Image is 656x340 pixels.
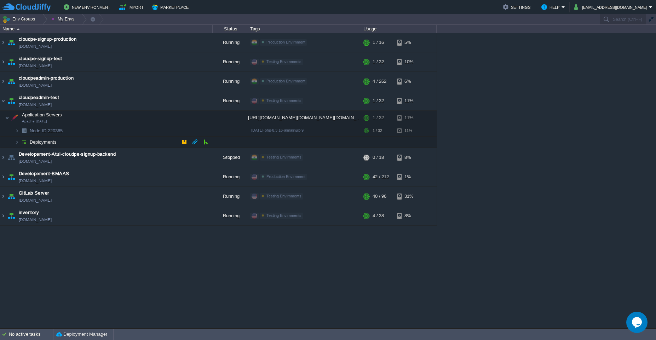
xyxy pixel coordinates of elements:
div: 1% [397,167,420,186]
button: Import [119,3,146,11]
a: [DOMAIN_NAME] [19,216,52,223]
div: 4 / 38 [373,206,384,225]
div: 11% [397,125,420,136]
img: AMDAwAAAACH5BAEAAAAALAAAAAABAAEAAAICRAEAOw== [6,72,16,91]
span: Deployments [29,139,58,145]
div: 4 / 262 [373,72,386,91]
a: Node ID:220365 [29,128,64,134]
div: 0 / 18 [373,148,384,167]
span: 220365 [29,128,64,134]
a: cloudpeadmin-production [19,75,74,82]
span: Node ID: [30,128,48,133]
div: 11% [397,111,420,125]
a: inventory [19,209,39,216]
div: Running [213,91,248,110]
img: AMDAwAAAACH5BAEAAAAALAAAAAABAAEAAAICRAEAOw== [0,72,6,91]
img: AMDAwAAAACH5BAEAAAAALAAAAAABAAEAAAICRAEAOw== [0,91,6,110]
span: Production Envirnment [266,79,305,83]
span: [DATE]-php-8.3.16-almalinux-9 [251,128,304,132]
div: Stopped [213,148,248,167]
img: AMDAwAAAACH5BAEAAAAALAAAAAABAAEAAAICRAEAOw== [17,28,20,30]
img: AMDAwAAAACH5BAEAAAAALAAAAAABAAEAAAICRAEAOw== [6,33,16,52]
div: Running [213,206,248,225]
img: AMDAwAAAACH5BAEAAAAALAAAAAABAAEAAAICRAEAOw== [19,137,29,148]
div: Tags [248,25,361,33]
span: Testing Envirnments [266,59,301,64]
div: 11% [397,91,420,110]
div: Usage [362,25,436,33]
button: New Environment [64,3,113,11]
img: AMDAwAAAACH5BAEAAAAALAAAAAABAAEAAAICRAEAOw== [6,148,16,167]
span: Production Envirnment [266,40,305,44]
div: Running [213,33,248,52]
div: 42 / 212 [373,167,389,186]
span: Testing Envirnments [266,98,301,103]
a: [DOMAIN_NAME] [19,158,52,165]
a: GitLab Server [19,190,49,197]
div: [URL][DOMAIN_NAME][DOMAIN_NAME][DOMAIN_NAME] [248,111,361,125]
button: Marketplace [152,3,191,11]
div: No active tasks [9,329,53,340]
a: [DOMAIN_NAME] [19,101,52,108]
div: Name [1,25,212,33]
img: AMDAwAAAACH5BAEAAAAALAAAAAABAAEAAAICRAEAOw== [15,125,19,136]
img: AMDAwAAAACH5BAEAAAAALAAAAAABAAEAAAICRAEAOw== [0,187,6,206]
button: Help [541,3,562,11]
div: 10% [397,52,420,71]
span: Apache [DATE] [22,119,47,123]
div: 6% [397,72,420,91]
span: Production Envirnment [266,174,305,179]
span: Application Servers [21,112,63,118]
div: 31% [397,187,420,206]
div: 40 / 96 [373,187,386,206]
a: [DOMAIN_NAME] [19,177,52,184]
img: AMDAwAAAACH5BAEAAAAALAAAAAABAAEAAAICRAEAOw== [6,187,16,206]
div: Running [213,52,248,71]
a: [DOMAIN_NAME] [19,82,52,89]
span: Testing Envirnments [266,194,301,198]
a: [DOMAIN_NAME] [19,62,52,69]
img: AMDAwAAAACH5BAEAAAAALAAAAAABAAEAAAICRAEAOw== [10,111,19,125]
div: 1 / 32 [373,111,384,125]
button: Deployment Manager [56,331,107,338]
a: Application ServersApache [DATE] [21,112,63,117]
img: AMDAwAAAACH5BAEAAAAALAAAAAABAAEAAAICRAEAOw== [0,206,6,225]
span: Testing Envirnments [266,155,301,159]
button: Settings [503,3,533,11]
div: Status [213,25,248,33]
button: My Envs [51,14,76,24]
img: AMDAwAAAACH5BAEAAAAALAAAAAABAAEAAAICRAEAOw== [0,33,6,52]
img: AMDAwAAAACH5BAEAAAAALAAAAAABAAEAAAICRAEAOw== [0,148,6,167]
button: [EMAIL_ADDRESS][DOMAIN_NAME] [574,3,649,11]
button: Env Groups [2,14,38,24]
iframe: chat widget [626,312,649,333]
div: Running [213,187,248,206]
div: Running [213,167,248,186]
div: 8% [397,148,420,167]
div: 1 / 16 [373,33,384,52]
div: 8% [397,206,420,225]
img: AMDAwAAAACH5BAEAAAAALAAAAAABAAEAAAICRAEAOw== [5,111,9,125]
a: cloudpe-signup-production [19,36,76,43]
a: Developement-BMAAS [19,170,69,177]
div: Running [213,72,248,91]
a: cloudpe-signup-test [19,55,62,62]
img: AMDAwAAAACH5BAEAAAAALAAAAAABAAEAAAICRAEAOw== [6,52,16,71]
div: 1 / 32 [373,52,384,71]
img: AMDAwAAAACH5BAEAAAAALAAAAAABAAEAAAICRAEAOw== [6,167,16,186]
span: Testing Envirnments [266,213,301,218]
a: Developement-Atul-cloudpe-signup-backend [19,151,116,158]
a: cloudpeadmin-test [19,94,59,101]
img: AMDAwAAAACH5BAEAAAAALAAAAAABAAEAAAICRAEAOw== [6,206,16,225]
img: AMDAwAAAACH5BAEAAAAALAAAAAABAAEAAAICRAEAOw== [19,125,29,136]
img: AMDAwAAAACH5BAEAAAAALAAAAAABAAEAAAICRAEAOw== [0,52,6,71]
a: [DOMAIN_NAME] [19,43,52,50]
